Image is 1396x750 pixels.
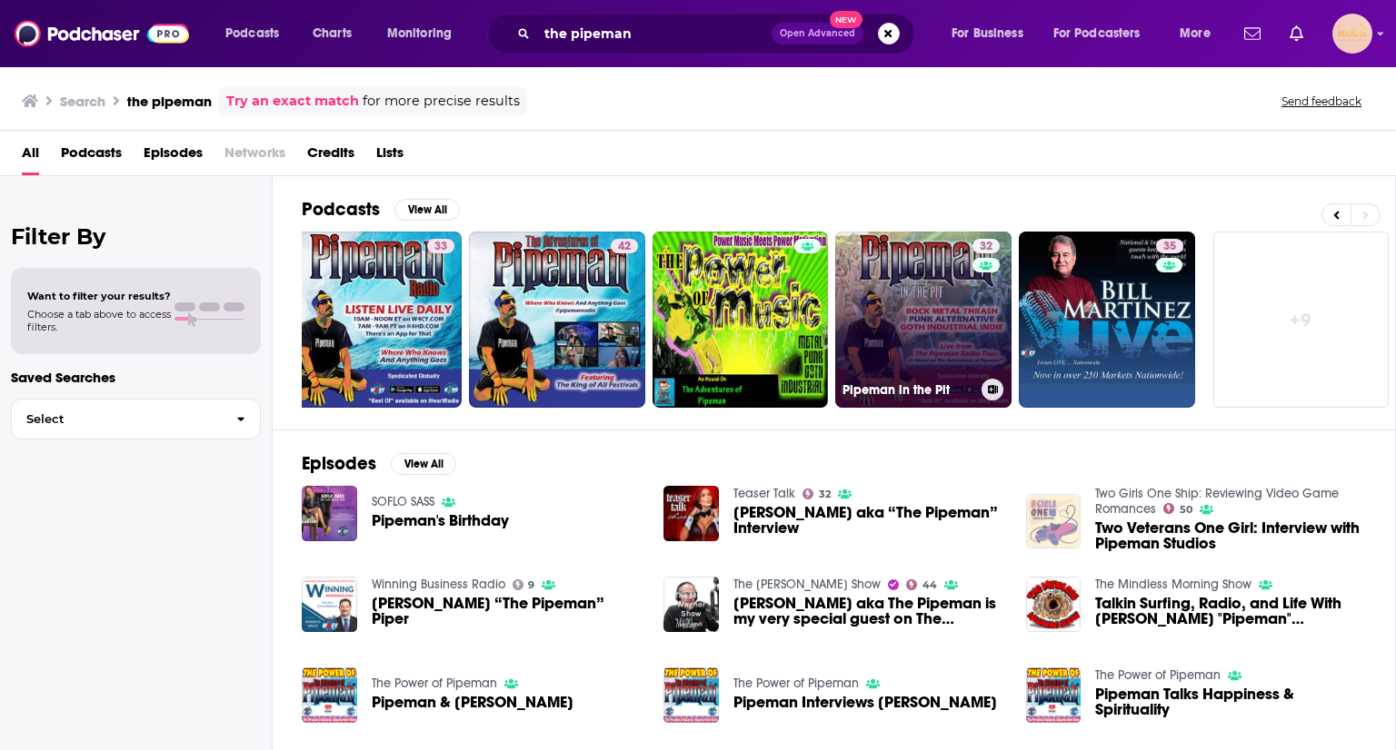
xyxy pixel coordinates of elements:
[1282,18,1311,49] a: Show notifications dropdown
[302,577,357,632] img: Dean “The Pipeman” Piper
[12,413,222,425] span: Select
[127,93,212,110] h3: the pipeman
[819,490,831,498] span: 32
[302,198,460,221] a: PodcastsView All
[1163,503,1192,514] a: 50
[733,695,997,710] a: Pipeman Interviews Sheryl Green
[1053,21,1141,46] span: For Podcasters
[144,138,203,175] a: Episodes
[513,579,535,590] a: 9
[906,579,937,590] a: 44
[469,232,645,408] a: 42
[372,695,573,710] a: Pipeman & Karina Nascimento
[1180,506,1192,514] span: 50
[372,577,505,592] a: Winning Business Radio
[972,239,1000,253] a: 32
[843,382,974,398] h3: Pipeman in the Pit
[1026,494,1082,549] img: Two Veterans One Girl: Interview with Pipeman Studios
[1042,19,1167,48] button: open menu
[302,667,357,723] a: Pipeman & Karina Nascimento
[1276,94,1367,109] button: Send feedback
[939,19,1046,48] button: open menu
[980,238,992,256] span: 32
[1026,667,1082,723] a: Pipeman Talks Happiness & Spirituality
[733,596,1004,627] span: [PERSON_NAME] aka The Pipeman is my very special guest on The [PERSON_NAME] Show!
[733,676,859,691] a: The Power of Pipeman
[1237,18,1268,49] a: Show notifications dropdown
[427,239,454,253] a: 33
[733,505,1004,536] span: [PERSON_NAME] aka “The Pipeman” Interview
[537,19,772,48] input: Search podcasts, credits, & more...
[618,238,631,256] span: 42
[313,21,352,46] span: Charts
[302,486,357,541] img: Pipeman's Birthday
[663,667,719,723] img: Pipeman Interviews Sheryl Green
[302,198,380,221] h2: Podcasts
[225,21,279,46] span: Podcasts
[11,399,261,439] button: Select
[376,138,404,175] a: Lists
[286,232,463,408] a: 33
[733,577,881,592] a: The Mike Wagner Show
[15,16,189,51] img: Podchaser - Follow, Share and Rate Podcasts
[394,199,460,221] button: View All
[372,494,434,509] a: SOFLO SASS
[1095,596,1366,627] span: Talkin Surfing, Radio, and Life With [PERSON_NAME] "Pipeman" [PERSON_NAME]
[1332,14,1372,54] button: Show profile menu
[1095,667,1221,683] a: The Power of Pipeman
[302,452,376,475] h2: Episodes
[772,23,863,44] button: Open AdvancedNew
[213,19,303,48] button: open menu
[302,452,456,475] a: EpisodesView All
[226,91,359,112] a: Try an exact match
[27,290,171,302] span: Want to filter your results?
[60,93,105,110] h3: Search
[663,577,719,632] img: Dean Piper aka The Pipeman is my very special guest on The Mike Wagner Show!
[301,19,363,48] a: Charts
[733,596,1004,627] a: Dean Piper aka The Pipeman is my very special guest on The Mike Wagner Show!
[372,596,643,627] a: Dean “The Pipeman” Piper
[1163,238,1176,256] span: 35
[1095,486,1339,517] a: Two Girls One Ship: Reviewing Video Game Romances
[372,596,643,627] span: [PERSON_NAME] “The Pipeman” Piper
[663,486,719,541] img: Dean K Piper aka “The Pipeman” Interview
[528,581,534,589] span: 9
[504,13,932,54] div: Search podcasts, credits, & more...
[1095,596,1366,627] a: Talkin Surfing, Radio, and Life With Dean "Pipeman" Piper
[835,232,1012,408] a: 32Pipeman in the Pit
[733,486,795,501] a: Teaser Talk
[11,223,261,250] h2: Filter By
[1026,577,1082,632] a: Talkin Surfing, Radio, and Life With Dean "Pipeman" Piper
[1213,232,1390,408] a: +9
[922,581,937,589] span: 44
[733,695,997,710] span: Pipeman Interviews [PERSON_NAME]
[372,513,509,528] a: Pipeman's Birthday
[61,138,122,175] a: Podcasts
[830,11,863,28] span: New
[733,505,1004,536] a: Dean K Piper aka “The Pipeman” Interview
[391,453,456,475] button: View All
[27,308,171,333] span: Choose a tab above to access filters.
[1095,520,1366,551] span: Two Veterans One Girl: Interview with Pipeman Studios
[1156,239,1183,253] a: 35
[803,488,831,499] a: 32
[22,138,39,175] a: All
[307,138,354,175] span: Credits
[780,29,855,38] span: Open Advanced
[224,138,285,175] span: Networks
[374,19,475,48] button: open menu
[611,239,638,253] a: 42
[1095,686,1366,717] a: Pipeman Talks Happiness & Spirituality
[952,21,1023,46] span: For Business
[1332,14,1372,54] span: Logged in as MUSESPR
